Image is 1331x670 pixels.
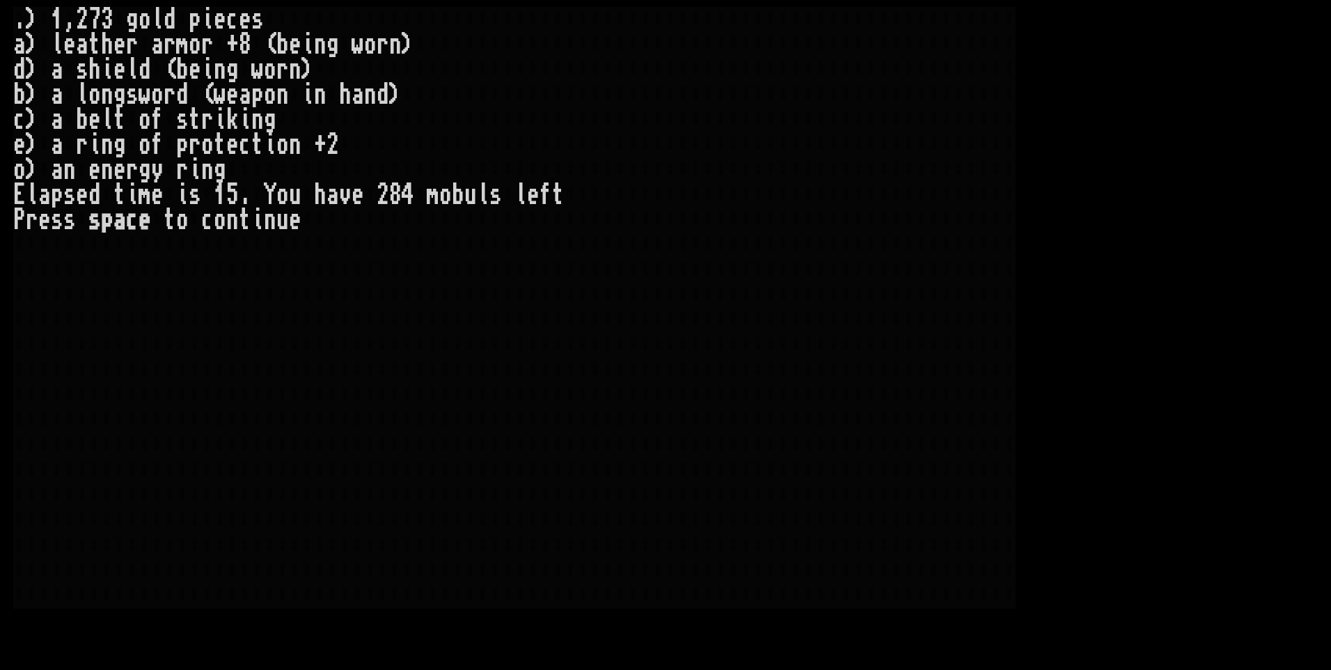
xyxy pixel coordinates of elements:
div: e [289,208,301,233]
div: r [189,132,201,157]
div: l [514,182,527,208]
div: l [26,182,38,208]
div: k [226,107,239,132]
div: e [76,182,88,208]
div: f [151,107,164,132]
div: n [101,82,113,107]
div: p [189,7,201,32]
div: n [214,57,226,82]
div: b [176,57,189,82]
div: o [189,32,201,57]
div: c [126,208,139,233]
div: a [352,82,364,107]
div: o [364,32,377,57]
div: t [113,182,126,208]
div: e [113,57,126,82]
div: u [464,182,477,208]
div: s [63,208,76,233]
div: 2 [326,132,339,157]
div: b [13,82,26,107]
div: + [226,32,239,57]
div: e [113,32,126,57]
div: s [176,107,189,132]
div: n [289,57,301,82]
div: g [226,57,239,82]
div: r [176,157,189,182]
div: . [239,182,251,208]
div: a [76,32,88,57]
div: o [176,208,189,233]
div: 5 [226,182,239,208]
div: p [101,208,113,233]
div: g [126,7,139,32]
div: t [189,107,201,132]
div: 7 [88,7,101,32]
div: n [289,132,301,157]
div: o [264,57,276,82]
div: r [126,157,139,182]
div: t [113,107,126,132]
div: ) [26,32,38,57]
div: o [276,132,289,157]
div: 2 [76,7,88,32]
div: o [264,82,276,107]
div: o [151,82,164,107]
div: m [139,182,151,208]
div: 3 [101,7,113,32]
div: s [63,182,76,208]
div: e [226,132,239,157]
div: n [276,82,289,107]
div: e [151,182,164,208]
div: t [552,182,565,208]
div: i [126,182,139,208]
div: c [226,7,239,32]
div: i [301,32,314,57]
div: c [201,208,214,233]
div: n [101,132,113,157]
div: n [201,157,214,182]
div: ) [26,107,38,132]
div: 2 [377,182,389,208]
div: e [113,157,126,182]
div: u [276,208,289,233]
div: i [239,107,251,132]
div: o [139,132,151,157]
div: i [101,57,113,82]
div: ( [164,57,176,82]
div: n [314,82,326,107]
div: t [239,208,251,233]
div: g [264,107,276,132]
div: w [139,82,151,107]
div: s [189,182,201,208]
div: l [126,57,139,82]
div: a [13,32,26,57]
div: e [139,208,151,233]
div: ) [26,132,38,157]
div: e [63,32,76,57]
div: ) [301,57,314,82]
div: Y [264,182,276,208]
div: P [13,208,26,233]
div: t [164,208,176,233]
div: i [251,208,264,233]
div: s [51,208,63,233]
div: s [489,182,502,208]
div: s [126,82,139,107]
div: + [314,132,326,157]
div: o [139,107,151,132]
div: 1 [51,7,63,32]
div: d [88,182,101,208]
div: ) [26,157,38,182]
div: b [452,182,464,208]
div: d [13,57,26,82]
div: n [314,32,326,57]
div: r [377,32,389,57]
div: i [214,107,226,132]
div: n [389,32,402,57]
div: m [176,32,189,57]
div: c [13,107,26,132]
div: f [540,182,552,208]
div: g [113,82,126,107]
div: a [113,208,126,233]
div: l [477,182,489,208]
